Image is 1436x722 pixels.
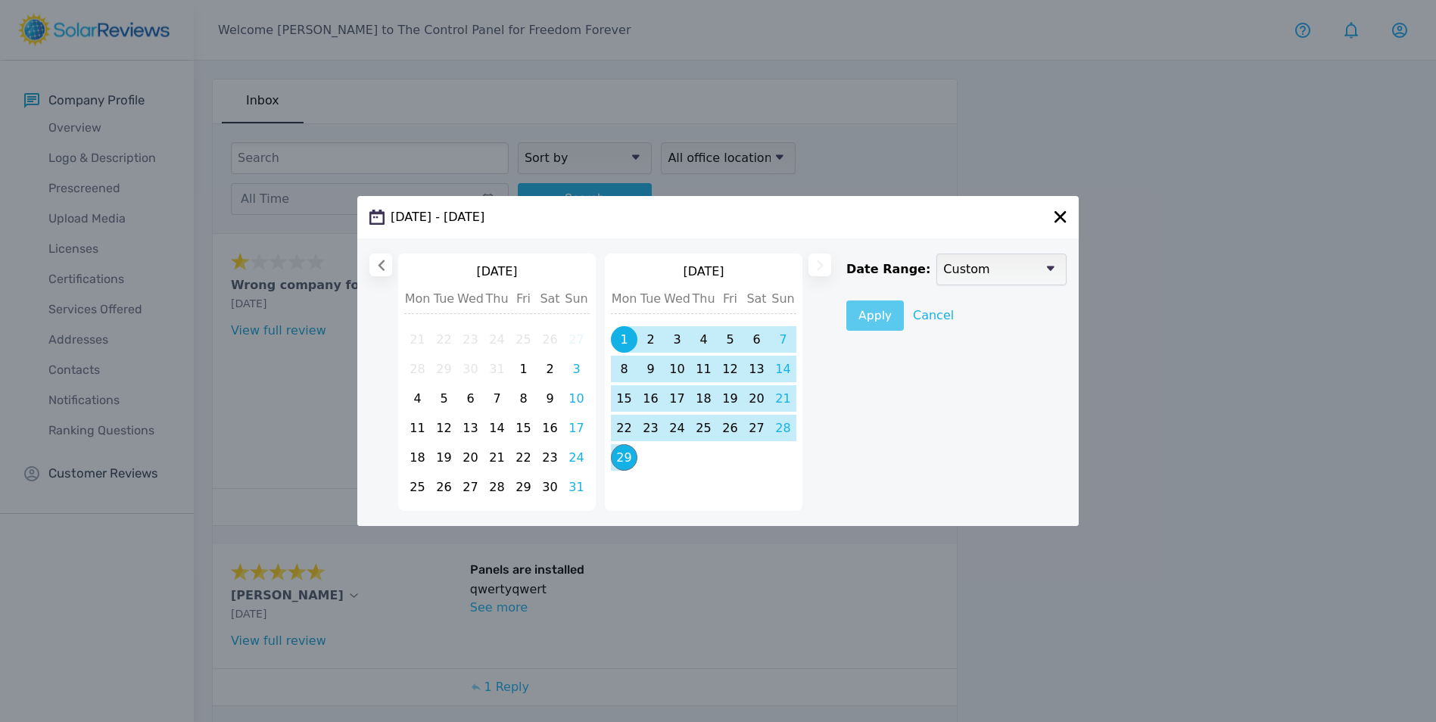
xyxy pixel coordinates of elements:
[510,415,537,441] span: 15
[717,385,743,412] span: 19
[510,444,537,471] span: 22
[690,326,717,353] span: 4
[717,326,743,353] span: 5
[743,326,770,353] span: 6
[637,326,664,353] span: 2
[457,444,484,471] span: 20
[563,385,590,412] span: 10
[431,444,457,471] span: 19
[717,415,743,441] span: 26
[404,287,431,313] li: Mon
[537,474,563,500] span: 30
[510,385,537,412] span: 8
[484,287,510,313] li: Thu
[510,287,537,313] li: Fri
[431,385,457,412] span: 5
[717,287,743,313] li: Fri
[637,287,664,313] li: Tue
[404,415,431,441] span: 11
[563,284,590,310] li: Sun
[431,415,457,441] span: 12
[770,385,796,412] span: 21
[457,385,484,412] span: 6
[770,415,796,441] span: 28
[743,287,770,313] li: Sat
[404,444,431,471] span: 18
[537,287,563,313] li: Sat
[743,415,770,441] span: 27
[457,415,484,441] span: 13
[563,474,590,500] span: 31
[611,356,637,382] span: 8
[611,415,637,441] span: 22
[770,284,796,310] li: Sun
[457,474,484,500] span: 27
[913,308,954,322] span: Cancel
[846,260,930,279] strong: Date Range:
[717,356,743,382] span: 12
[690,415,717,441] span: 25
[431,474,457,500] span: 26
[484,474,510,500] span: 28
[369,208,484,226] div: [DATE] - [DATE]
[690,287,717,313] li: Thu
[617,263,790,281] span: [DATE]
[690,356,717,382] span: 11
[537,385,563,412] span: 9
[664,356,690,382] span: 10
[637,385,664,412] span: 16
[510,474,537,500] span: 29
[637,356,664,382] span: 9
[510,356,537,382] span: 1
[431,287,457,313] li: Tue
[563,415,590,441] span: 17
[611,385,637,412] span: 15
[563,356,590,382] span: 3
[563,444,590,471] span: 24
[664,287,690,313] li: Wed
[664,326,690,353] span: 3
[537,444,563,471] span: 23
[404,385,431,412] span: 4
[484,415,510,441] span: 14
[846,300,904,331] button: Apply
[484,444,510,471] span: 21
[484,385,510,412] span: 7
[770,356,796,382] span: 14
[537,356,563,382] span: 2
[537,415,563,441] span: 16
[404,474,431,500] span: 25
[457,287,484,313] li: Wed
[410,263,584,281] span: [DATE]
[611,287,637,313] li: Mon
[770,326,796,353] span: 7
[611,326,637,353] span: 1
[664,385,690,412] span: 17
[611,444,637,471] span: 29
[743,385,770,412] span: 20
[664,415,690,441] span: 24
[690,385,717,412] span: 18
[637,415,664,441] span: 23
[743,356,770,382] span: 13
